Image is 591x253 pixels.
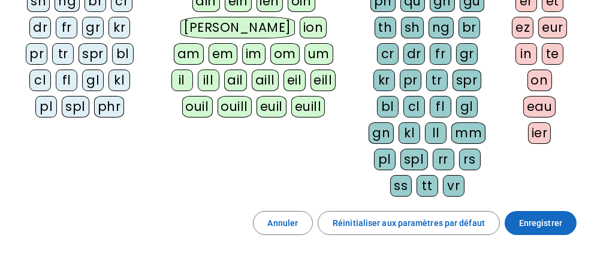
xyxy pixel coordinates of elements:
div: kr [108,17,130,38]
div: eur [538,17,567,38]
div: fr [56,17,77,38]
div: th [375,17,396,38]
div: ion [300,17,327,38]
div: br [459,17,480,38]
div: spr [79,43,107,65]
div: fr [430,43,451,65]
div: pr [26,43,47,65]
div: fl [56,70,77,91]
div: euill [291,96,325,118]
span: Annuler [268,216,298,230]
div: pr [400,70,421,91]
div: spl [62,96,89,118]
div: spr [453,70,481,91]
div: ouill [218,96,252,118]
div: ier [528,122,551,144]
div: eill [310,70,336,91]
div: gl [82,70,104,91]
div: rs [459,149,481,170]
div: pl [35,96,57,118]
div: ail [224,70,248,91]
div: tr [426,70,448,91]
button: Enregistrer [505,211,577,235]
button: Réinitialiser aux paramètres par défaut [318,211,500,235]
div: ez [512,17,533,38]
button: Annuler [253,211,313,235]
div: ll [425,122,447,144]
div: kr [373,70,395,91]
div: aill [252,70,279,91]
div: um [304,43,333,65]
div: dr [403,43,425,65]
div: gn [369,122,394,144]
div: [PERSON_NAME] [180,17,295,38]
div: bl [112,43,134,65]
div: eau [523,96,556,118]
div: cr [377,43,399,65]
div: im [242,43,266,65]
div: ill [198,70,219,91]
div: fl [430,96,451,118]
div: ss [390,175,412,197]
span: Réinitialiser aux paramètres par défaut [333,216,485,230]
div: gr [82,17,104,38]
div: cl [403,96,425,118]
div: tt [417,175,438,197]
div: sh [401,17,424,38]
div: gl [456,96,478,118]
div: pl [374,149,396,170]
div: euil [257,96,287,118]
div: te [542,43,563,65]
div: vr [443,175,465,197]
div: cl [29,70,51,91]
div: em [209,43,237,65]
div: kl [399,122,420,144]
div: dr [29,17,51,38]
div: in [515,43,537,65]
div: gr [456,43,478,65]
div: on [527,70,552,91]
div: mm [451,122,486,144]
div: ng [429,17,454,38]
div: am [174,43,204,65]
div: rr [433,149,454,170]
span: Enregistrer [519,216,562,230]
div: tr [52,43,74,65]
div: phr [94,96,125,118]
div: il [171,70,193,91]
div: om [270,43,300,65]
div: spl [400,149,428,170]
div: bl [377,96,399,118]
div: eil [284,70,306,91]
div: ouil [182,96,213,118]
div: kl [108,70,130,91]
